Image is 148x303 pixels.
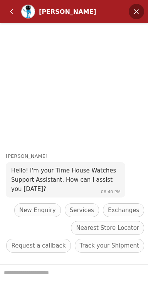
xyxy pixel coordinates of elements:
[22,5,35,18] img: Profile picture of Zoe
[19,206,56,215] span: New Enquiry
[6,239,71,253] div: Request a callback
[6,152,148,161] div: [PERSON_NAME]
[101,189,121,194] span: 06:40 PM
[65,203,99,217] div: Services
[39,8,105,15] div: [PERSON_NAME]
[14,203,61,217] div: New Enquiry
[76,223,139,233] span: Nearest Store Locator
[75,239,144,253] div: Track your Shipment
[11,167,116,193] span: Hello! I'm your Time House Watches Support Assistant. How can I assist you [DATE]?
[70,206,94,215] span: Services
[11,241,66,250] span: Request a callback
[129,4,144,19] em: Minimize
[80,241,139,250] span: Track your Shipment
[71,221,144,235] div: Nearest Store Locator
[108,206,139,215] span: Exchanges
[103,203,144,217] div: Exchanges
[4,4,19,19] em: Back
